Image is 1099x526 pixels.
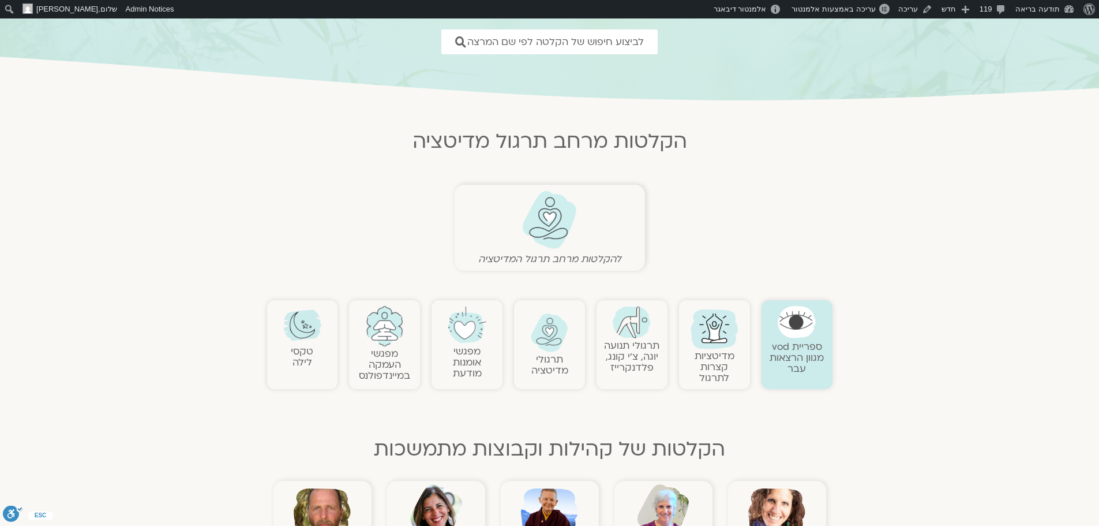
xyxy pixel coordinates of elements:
[36,5,98,13] span: [PERSON_NAME]
[291,345,313,369] a: טקסילילה
[531,353,568,377] a: תרגולימדיטציה
[792,5,875,13] span: עריכה באמצעות אלמנטור
[695,349,734,385] a: מדיטציות קצרות לתרגול
[467,36,644,47] span: לביצוע חיפוש של הקלטה לפי שם המרצה
[453,345,482,380] a: מפגשיאומנות מודעת
[267,438,832,461] h2: הקלטות של קהילות וקבוצות מתמשכות
[770,340,824,375] a: ספריית vodמגוון הרצאות עבר
[441,29,658,54] a: לביצוע חיפוש של הקלטה לפי שם המרצה
[359,347,410,382] a: מפגשיהעמקה במיינדפולנס
[604,339,659,374] a: תרגולי תנועהיוגה, צ׳י קונג, פלדנקרייז
[460,253,639,265] figcaption: להקלטות מרחב תרגול המדיטציה
[221,130,879,153] h2: הקלטות מרחב תרגול מדיטציה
